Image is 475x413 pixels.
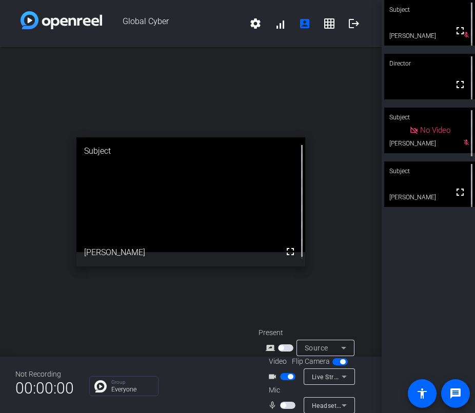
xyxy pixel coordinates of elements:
span: 00:00:00 [15,376,74,401]
mat-icon: account_box [299,17,311,30]
mat-icon: settings [249,17,262,30]
p: Everyone [111,386,153,393]
span: Source [305,344,328,352]
span: Live Streamer CAM 313 (07ca:313a) [312,373,421,381]
div: Subject [76,137,305,165]
mat-icon: logout [348,17,360,30]
mat-icon: message [449,387,462,400]
mat-icon: fullscreen [454,25,466,37]
span: Headset Microphone (Anker PowerConf) (291a:3301) [312,401,471,409]
div: Not Recording [15,369,74,380]
span: No Video [420,126,450,135]
div: Mic [259,385,361,396]
img: white-gradient.svg [21,11,102,29]
mat-icon: fullscreen [284,245,296,258]
div: Present [259,327,361,338]
div: Director [384,54,475,73]
mat-icon: videocam_outline [268,370,280,383]
mat-icon: fullscreen [454,186,466,198]
div: Subject [384,108,475,127]
button: signal_cellular_alt [268,11,292,36]
div: Subject [384,161,475,181]
p: Group [111,380,153,385]
span: Global Cyber [102,11,243,36]
mat-icon: fullscreen [454,78,466,91]
mat-icon: grid_on [323,17,335,30]
span: Video [269,356,287,367]
mat-icon: accessibility [416,387,428,400]
mat-icon: screen_share_outline [266,342,278,354]
img: Chat Icon [94,380,107,393]
span: Flip Camera [292,356,330,367]
mat-icon: mic_none [268,399,280,411]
